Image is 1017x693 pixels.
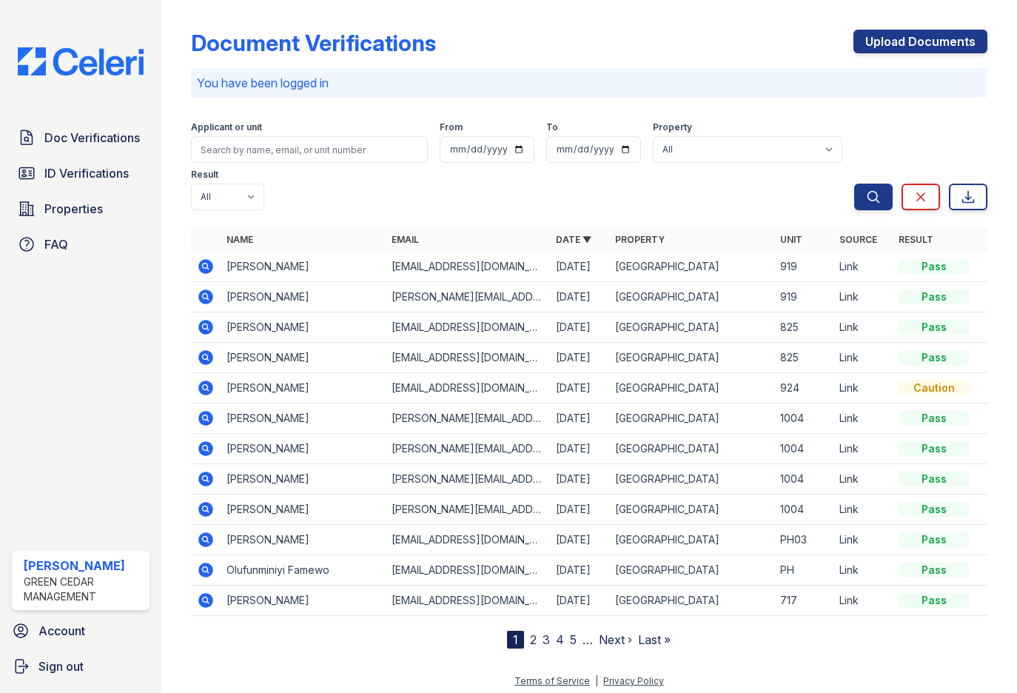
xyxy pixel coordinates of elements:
div: Pass [899,259,970,274]
span: Properties [44,200,103,218]
span: Doc Verifications [44,129,140,147]
div: Pass [899,289,970,304]
td: Link [833,586,893,616]
td: Link [833,464,893,495]
td: [GEOGRAPHIC_DATA] [609,282,774,312]
td: 919 [774,282,833,312]
a: Terms of Service [514,675,590,686]
div: Document Verifications [191,30,436,56]
div: Pass [899,563,970,577]
div: Pass [899,441,970,456]
td: [DATE] [550,495,609,525]
a: Date ▼ [556,234,591,245]
td: 1004 [774,495,833,525]
td: [GEOGRAPHIC_DATA] [609,495,774,525]
td: [GEOGRAPHIC_DATA] [609,312,774,343]
td: [PERSON_NAME] [221,282,386,312]
span: ID Verifications [44,164,129,182]
a: Doc Verifications [12,123,150,153]
div: Pass [899,350,970,365]
div: 1 [507,631,524,649]
td: [PERSON_NAME] [221,495,386,525]
td: [PERSON_NAME][EMAIL_ADDRESS][DOMAIN_NAME] [386,282,551,312]
td: [PERSON_NAME] [221,586,386,616]
td: Link [833,525,893,555]
div: Pass [899,320,970,335]
td: 1004 [774,404,833,434]
div: Pass [899,532,970,547]
td: [EMAIL_ADDRESS][DOMAIN_NAME] [386,555,551,586]
td: [PERSON_NAME][EMAIL_ADDRESS][PERSON_NAME][DOMAIN_NAME] [386,434,551,464]
span: Account [38,622,85,640]
td: [DATE] [550,525,609,555]
td: [GEOGRAPHIC_DATA] [609,373,774,404]
td: [GEOGRAPHIC_DATA] [609,434,774,464]
td: [GEOGRAPHIC_DATA] [609,586,774,616]
td: Link [833,343,893,373]
a: 3 [543,632,550,647]
td: PH [774,555,833,586]
img: CE_Logo_Blue-a8612792a0a2168367f1c8372b55b34899dd931a85d93a1a3d3e32e68fde9ad4.png [6,47,155,76]
td: [PERSON_NAME] [221,404,386,434]
td: [EMAIL_ADDRESS][DOMAIN_NAME] [386,312,551,343]
td: [DATE] [550,312,609,343]
td: [EMAIL_ADDRESS][DOMAIN_NAME] [386,252,551,282]
td: 919 [774,252,833,282]
td: [GEOGRAPHIC_DATA] [609,404,774,434]
td: Olufunminiyi Famewo [221,555,386,586]
span: Sign out [38,657,84,675]
a: Next › [599,632,632,647]
label: From [440,121,463,133]
a: Source [839,234,877,245]
a: Upload Documents [853,30,987,53]
td: [PERSON_NAME] [221,525,386,555]
td: Link [833,252,893,282]
a: Name [226,234,253,245]
td: [EMAIL_ADDRESS][DOMAIN_NAME] [386,586,551,616]
td: 717 [774,586,833,616]
div: Green Cedar Management [24,575,144,604]
td: [EMAIL_ADDRESS][DOMAIN_NAME] [386,525,551,555]
a: FAQ [12,230,150,259]
div: Pass [899,502,970,517]
td: Link [833,434,893,464]
div: Pass [899,472,970,486]
td: Link [833,312,893,343]
td: Link [833,282,893,312]
td: [PERSON_NAME] [221,343,386,373]
td: [PERSON_NAME] [221,312,386,343]
td: [PERSON_NAME][EMAIL_ADDRESS][PERSON_NAME][DOMAIN_NAME] [386,464,551,495]
label: Applicant or unit [191,121,262,133]
div: Caution [899,381,970,395]
a: 5 [570,632,577,647]
td: [DATE] [550,434,609,464]
a: Account [6,616,155,646]
p: You have been logged in [197,74,981,92]
a: Property [615,234,665,245]
td: [GEOGRAPHIC_DATA] [609,555,774,586]
a: Result [899,234,933,245]
td: [EMAIL_ADDRESS][DOMAIN_NAME] [386,373,551,404]
a: Privacy Policy [603,675,664,686]
div: Pass [899,411,970,426]
a: Sign out [6,652,155,681]
a: 2 [530,632,537,647]
td: [GEOGRAPHIC_DATA] [609,252,774,282]
td: 924 [774,373,833,404]
td: 825 [774,312,833,343]
a: Properties [12,194,150,224]
td: [DATE] [550,252,609,282]
a: Email [392,234,419,245]
td: Link [833,555,893,586]
span: … [583,631,593,649]
input: Search by name, email, or unit number [191,136,428,163]
div: Pass [899,593,970,608]
td: [EMAIL_ADDRESS][DOMAIN_NAME] [386,343,551,373]
a: Unit [780,234,802,245]
td: [PERSON_NAME] [221,252,386,282]
iframe: chat widget [955,634,1002,678]
td: 825 [774,343,833,373]
a: 4 [556,632,564,647]
td: [GEOGRAPHIC_DATA] [609,525,774,555]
